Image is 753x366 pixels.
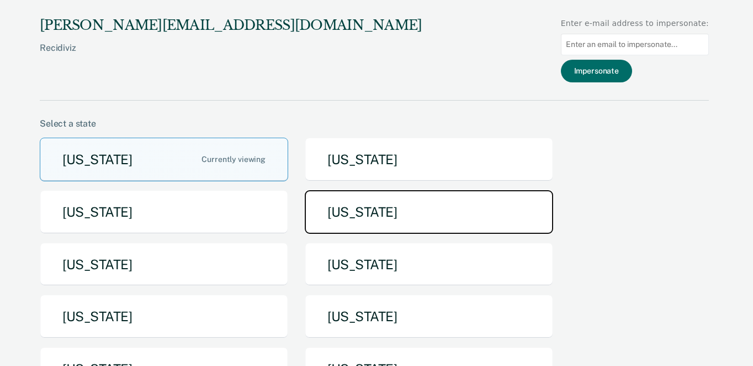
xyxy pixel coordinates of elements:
div: Enter e-mail address to impersonate: [561,18,709,29]
button: [US_STATE] [305,138,553,181]
button: [US_STATE] [40,138,288,181]
button: [US_STATE] [40,295,288,338]
div: Select a state [40,118,709,129]
div: [PERSON_NAME][EMAIL_ADDRESS][DOMAIN_NAME] [40,18,422,34]
button: [US_STATE] [40,190,288,234]
input: Enter an email to impersonate... [561,34,709,55]
button: [US_STATE] [305,295,553,338]
button: [US_STATE] [305,190,553,234]
button: Impersonate [561,60,632,82]
div: Recidiviz [40,43,422,71]
button: [US_STATE] [305,243,553,286]
button: [US_STATE] [40,243,288,286]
